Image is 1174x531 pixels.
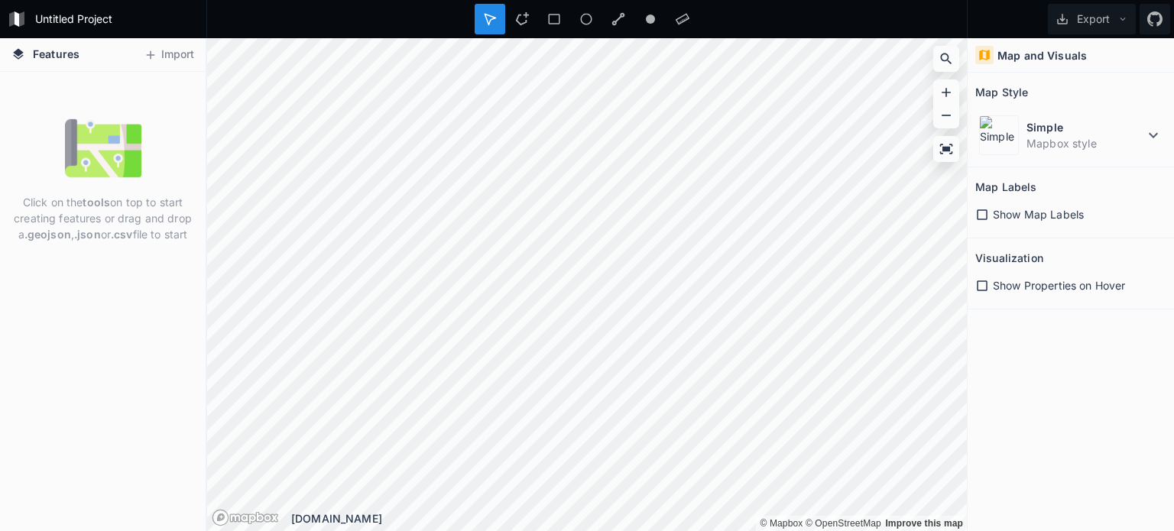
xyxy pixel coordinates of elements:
[11,194,194,242] p: Click on the on top to start creating features or drag and drop a , or file to start
[74,228,101,241] strong: .json
[975,80,1028,104] h2: Map Style
[1026,135,1144,151] dd: Mapbox style
[979,115,1019,155] img: Simple
[24,228,71,241] strong: .geojson
[993,277,1125,293] span: Show Properties on Hover
[1048,4,1136,34] button: Export
[975,246,1043,270] h2: Visualization
[111,228,133,241] strong: .csv
[65,110,141,186] img: empty
[885,518,963,529] a: Map feedback
[975,175,1036,199] h2: Map Labels
[83,196,110,209] strong: tools
[136,43,202,67] button: Import
[760,518,803,529] a: Mapbox
[997,47,1087,63] h4: Map and Visuals
[212,509,279,526] a: Mapbox logo
[291,510,967,526] div: [DOMAIN_NAME]
[806,518,881,529] a: OpenStreetMap
[1026,119,1144,135] dt: Simple
[33,46,79,62] span: Features
[993,206,1084,222] span: Show Map Labels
